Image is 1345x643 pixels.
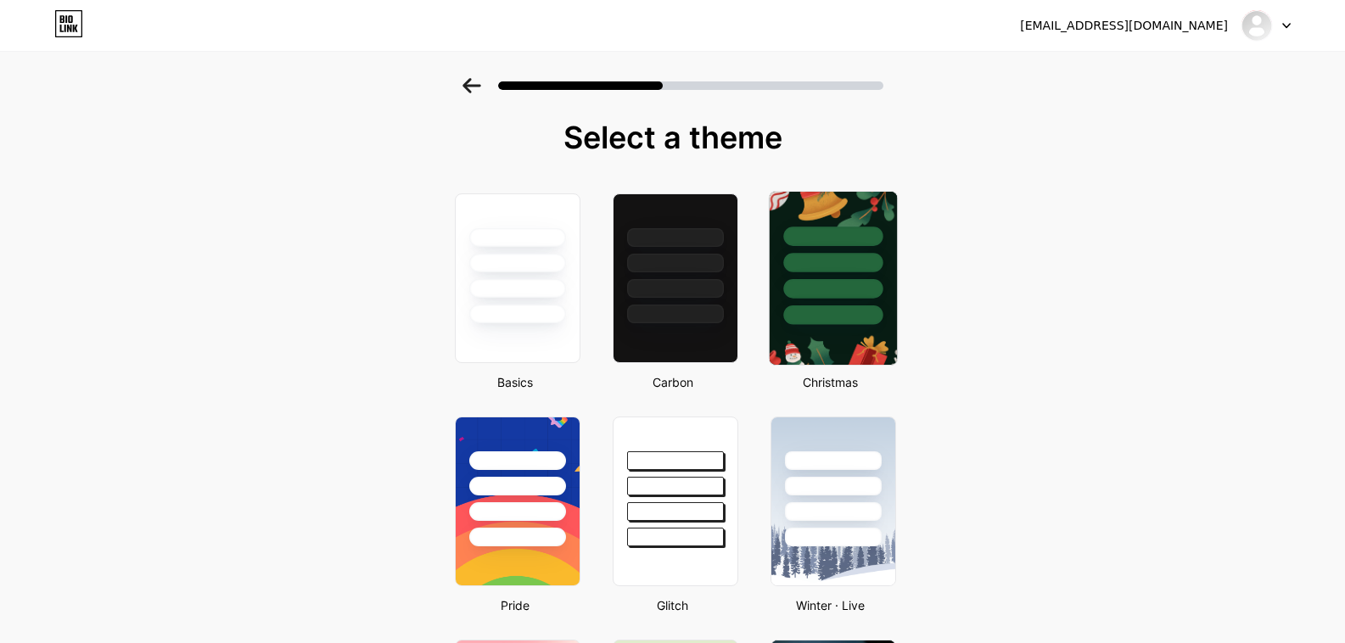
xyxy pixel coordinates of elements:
[769,192,896,365] img: xmas-22.jpg
[1020,17,1228,35] div: [EMAIL_ADDRESS][DOMAIN_NAME]
[608,596,738,614] div: Glitch
[765,596,896,614] div: Winter · Live
[1241,9,1273,42] img: Vimoksha Tattoos
[448,120,898,154] div: Select a theme
[450,596,580,614] div: Pride
[450,373,580,391] div: Basics
[608,373,738,391] div: Carbon
[765,373,896,391] div: Christmas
